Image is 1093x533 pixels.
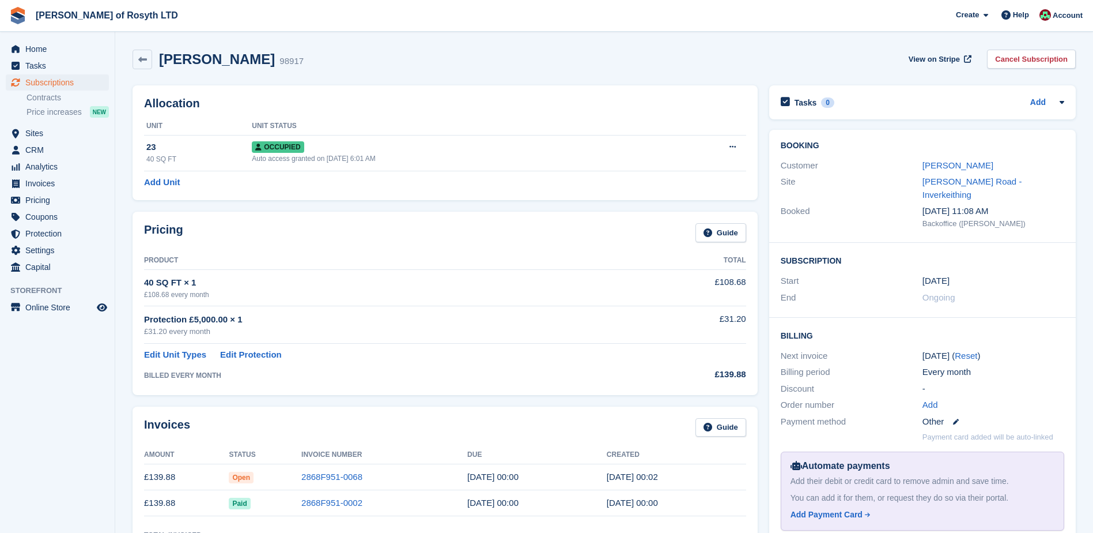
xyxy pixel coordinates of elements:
[25,125,94,141] span: Sites
[821,97,834,108] div: 0
[25,58,94,74] span: Tasks
[229,446,301,464] th: Status
[781,159,922,172] div: Customer
[607,498,658,508] time: 2025-07-31 23:00:18 UTC
[144,176,180,189] a: Add Unit
[144,446,229,464] th: Amount
[781,415,922,429] div: Payment method
[25,142,94,158] span: CRM
[279,55,304,68] div: 98917
[25,175,94,192] span: Invoices
[25,299,94,316] span: Online Store
[144,313,634,326] div: Protection £5,000.00 × 1
[634,306,746,344] td: £31.20
[795,97,817,108] h2: Tasks
[987,50,1076,69] a: Cancel Subscription
[252,117,665,136] th: Unit Status
[781,254,1064,266] h2: Subscription
[922,218,1064,230] div: Backoffice ([PERSON_NAME])
[922,366,1064,379] div: Every month
[95,301,109,314] a: Preview store
[922,177,1022,200] a: [PERSON_NAME] Road - Inverkeithing
[144,464,229,490] td: £139.88
[781,382,922,396] div: Discount
[922,415,1064,429] div: Other
[144,348,206,362] a: Edit Unit Types
[634,269,746,306] td: £108.68
[25,259,94,275] span: Capital
[6,299,109,316] a: menu
[301,498,362,508] a: 2868F951-0002
[6,226,109,242] a: menu
[922,292,955,302] span: Ongoing
[781,141,1064,151] h2: Booking
[301,472,362,482] a: 2868F951-0068
[252,141,304,153] span: Occupied
[791,492,1054,504] div: You can add it for them, or request they do so via their portal.
[6,209,109,225] a: menu
[922,350,1064,363] div: [DATE] ( )
[6,192,109,208] a: menu
[25,209,94,225] span: Coupons
[146,154,252,164] div: 40 SQ FT
[27,107,82,118] span: Price increases
[25,192,94,208] span: Pricing
[6,74,109,91] a: menu
[144,418,190,437] h2: Invoices
[10,285,115,296] span: Storefront
[467,446,607,464] th: Due
[25,159,94,175] span: Analytics
[467,472,519,482] time: 2025-09-01 23:00:00 UTC
[1030,96,1046,110] a: Add
[25,242,94,258] span: Settings
[6,259,109,275] a: menu
[922,431,1053,443] p: Payment card added will be auto-linked
[229,472,254,483] span: Open
[922,275,950,288] time: 2025-07-31 23:00:00 UTC
[144,252,634,270] th: Product
[144,290,634,300] div: £108.68 every month
[781,329,1064,341] h2: Billing
[791,509,863,521] div: Add Payment Card
[25,74,94,91] span: Subscriptions
[781,175,922,201] div: Site
[634,368,746,381] div: £139.88
[6,175,109,192] a: menu
[695,223,746,242] a: Guide
[1039,9,1051,21] img: Anne Thomson
[781,399,922,412] div: Order number
[252,153,665,164] div: Auto access granted on [DATE] 6:01 AM
[31,6,183,25] a: [PERSON_NAME] of Rosyth LTD
[922,399,938,412] a: Add
[909,54,960,65] span: View on Stripe
[6,242,109,258] a: menu
[144,276,634,290] div: 40 SQ FT × 1
[1013,9,1029,21] span: Help
[9,7,27,24] img: stora-icon-8386f47178a22dfd0bd8f6a31ec36ba5ce8667c1dd55bd0f319d3a0aa187defe.svg
[25,226,94,242] span: Protection
[301,446,467,464] th: Invoice Number
[6,41,109,57] a: menu
[607,472,658,482] time: 2025-08-31 23:02:16 UTC
[781,291,922,305] div: End
[90,106,109,118] div: NEW
[607,446,746,464] th: Created
[146,141,252,154] div: 23
[220,348,282,362] a: Edit Protection
[6,159,109,175] a: menu
[144,223,183,242] h2: Pricing
[922,160,993,170] a: [PERSON_NAME]
[1053,10,1083,21] span: Account
[144,117,252,136] th: Unit
[695,418,746,437] a: Guide
[781,366,922,379] div: Billing period
[6,58,109,74] a: menu
[144,97,746,110] h2: Allocation
[144,370,634,381] div: BILLED EVERY MONTH
[6,125,109,141] a: menu
[922,205,1064,218] div: [DATE] 11:08 AM
[791,509,1050,521] a: Add Payment Card
[467,498,519,508] time: 2025-08-01 23:00:00 UTC
[955,351,977,361] a: Reset
[781,205,922,229] div: Booked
